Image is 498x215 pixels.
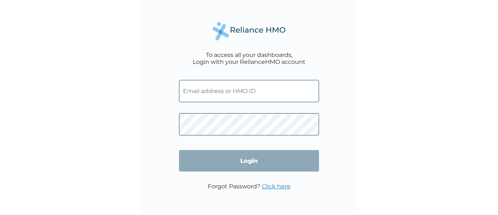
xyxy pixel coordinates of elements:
div: To access all your dashboards, Login with your RelianceHMO account [193,51,306,65]
a: Click here [262,183,291,190]
img: Reliance Health's Logo [213,22,285,41]
input: Login [179,150,319,172]
p: Forgot Password? [208,183,291,190]
input: Email address or HMO ID [179,80,319,102]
